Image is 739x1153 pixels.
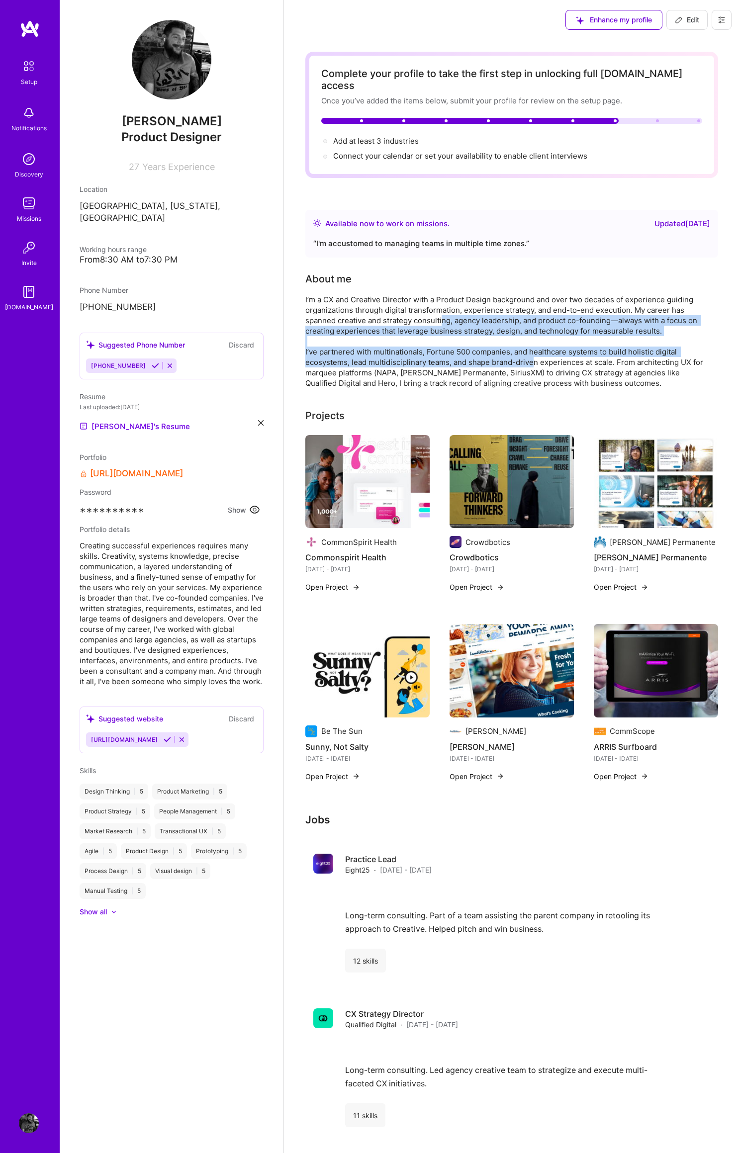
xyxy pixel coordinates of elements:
[134,788,136,796] span: |
[225,503,264,516] button: Show
[142,162,215,172] span: Years Experience
[345,1008,458,1019] h4: CX Strategy Director
[321,68,702,91] div: Complete your profile to take the first step in unlocking full [DOMAIN_NAME] access
[610,726,655,736] div: CommScope
[333,151,587,161] span: Connect your calendar or set your availability to enable client interviews
[305,624,430,717] img: Sunny, Not Salty
[313,219,321,227] img: Availability
[16,1113,41,1133] a: User Avatar
[213,788,215,796] span: |
[17,213,41,224] div: Missions
[496,583,504,591] img: arrow-right
[18,56,39,77] img: setup
[19,238,39,258] img: Invite
[80,286,128,294] span: Phone Number
[80,422,88,430] img: Resume
[80,524,264,534] div: Portfolio details
[345,949,386,973] div: 12 skills
[86,713,163,724] div: Suggested website
[450,551,574,564] h4: Crowdbotics
[166,362,174,369] i: Reject
[15,169,43,179] div: Discovery
[19,193,39,213] img: teamwork
[641,772,648,780] img: arrow-right
[129,162,139,172] span: 27
[152,784,227,799] div: Product Marketing 5
[450,624,574,717] img: Lamb Weston
[211,827,213,835] span: |
[80,863,146,879] div: Process Design 5
[305,582,360,592] button: Open Project
[305,294,703,388] div: I’m a CX and Creative Director with a Product Design background and over two decades of experienc...
[345,1019,396,1030] span: Qualified Digital
[594,536,606,548] img: Company logo
[345,1103,385,1127] div: 11 skills
[305,551,430,564] h4: Commonspirit Health
[594,564,718,574] div: [DATE] - [DATE]
[102,847,104,855] span: |
[21,258,37,268] div: Invite
[80,245,147,254] span: Working hours range
[80,803,150,819] div: Product Strategy 5
[258,420,264,426] i: icon Close
[20,20,40,38] img: logo
[121,843,187,859] div: Product Design 5
[610,537,716,547] div: [PERSON_NAME] Permanente
[132,867,134,875] span: |
[594,582,648,592] button: Open Project
[305,740,430,753] h4: Sunny, Not Salty
[136,807,138,815] span: |
[325,218,450,230] div: Available now to work on missions .
[80,453,106,461] span: Portfolio
[178,736,185,743] i: Reject
[313,1008,333,1028] img: Company logo
[305,536,317,548] img: Company logo
[654,218,710,230] div: Updated [DATE]
[321,537,397,547] div: CommonSpirit Health
[313,238,710,250] div: “ I'm accustomed to managing teams in multiple time zones. ”
[164,736,171,743] i: Accept
[305,564,430,574] div: [DATE] - [DATE]
[80,420,190,432] a: [PERSON_NAME]'s Resume
[450,740,574,753] h4: [PERSON_NAME]
[80,402,264,412] div: Last uploaded: [DATE]
[333,136,419,146] span: Add at least 3 industries
[321,726,363,736] div: Be The Sun
[80,487,264,497] div: Password
[131,887,133,895] span: |
[19,149,39,169] img: discovery
[226,713,257,724] button: Discard
[80,255,264,265] div: From 8:30 AM to 7:30 PM
[155,823,226,839] div: Transactional UX 5
[450,536,462,548] img: Company logo
[173,847,175,855] span: |
[232,847,234,855] span: |
[150,863,210,879] div: Visual design 5
[80,784,148,799] div: Design Thinking 5
[666,10,708,30] button: Edit
[19,282,39,302] img: guide book
[86,341,94,349] i: icon SuggestedTeams
[675,15,699,25] span: Edit
[305,725,317,737] img: Company logo
[191,843,247,859] div: Prototyping 5
[80,766,96,775] span: Skills
[305,753,430,764] div: [DATE] - [DATE]
[90,468,183,479] a: [URL][DOMAIN_NAME]
[352,772,360,780] img: arrow-right
[152,362,159,369] i: Accept
[86,340,185,350] div: Suggested Phone Number
[19,1113,39,1133] img: User Avatar
[80,843,117,859] div: Agile 5
[305,435,430,529] img: Commonspirit Health
[226,339,257,351] button: Discard
[380,865,432,875] span: [DATE] - [DATE]
[450,435,574,529] img: Crowdbotics
[594,551,718,564] h4: [PERSON_NAME] Permanente
[121,130,222,144] span: Product Designer
[132,20,211,99] img: User Avatar
[406,1019,458,1030] span: [DATE] - [DATE]
[305,771,360,782] button: Open Project
[86,714,94,723] i: icon SuggestedTeams
[221,807,223,815] span: |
